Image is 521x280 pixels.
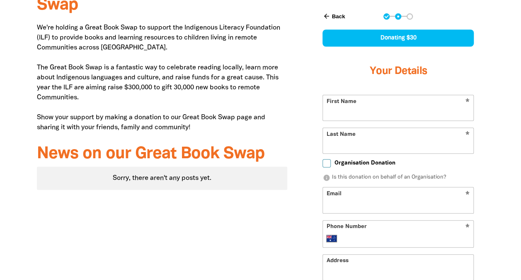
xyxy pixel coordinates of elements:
[322,159,331,167] input: Organisation Donation
[322,29,474,47] div: Donating $30
[37,23,288,133] p: We're holding a Great Book Swap to support the Indigenous Literacy Foundation (ILF) to provide bo...
[334,159,395,167] span: Organisation Donation
[322,174,474,182] p: Is this donation on behalf of an Organisation?
[407,13,413,20] button: Navigate to step 3 of 3 to enter your payment details
[322,12,330,20] i: arrow_back
[465,224,470,232] i: Required
[322,55,474,88] h3: Your Details
[319,9,348,23] button: Back
[37,167,288,190] div: Paginated content
[322,174,330,182] i: info
[37,145,288,163] h3: News on our Great Book Swap
[395,13,401,20] button: Navigate to step 2 of 3 to enter your details
[383,13,390,20] button: Navigate to step 1 of 3 to enter your donation amount
[37,167,288,190] div: Sorry, there aren't any posts yet.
